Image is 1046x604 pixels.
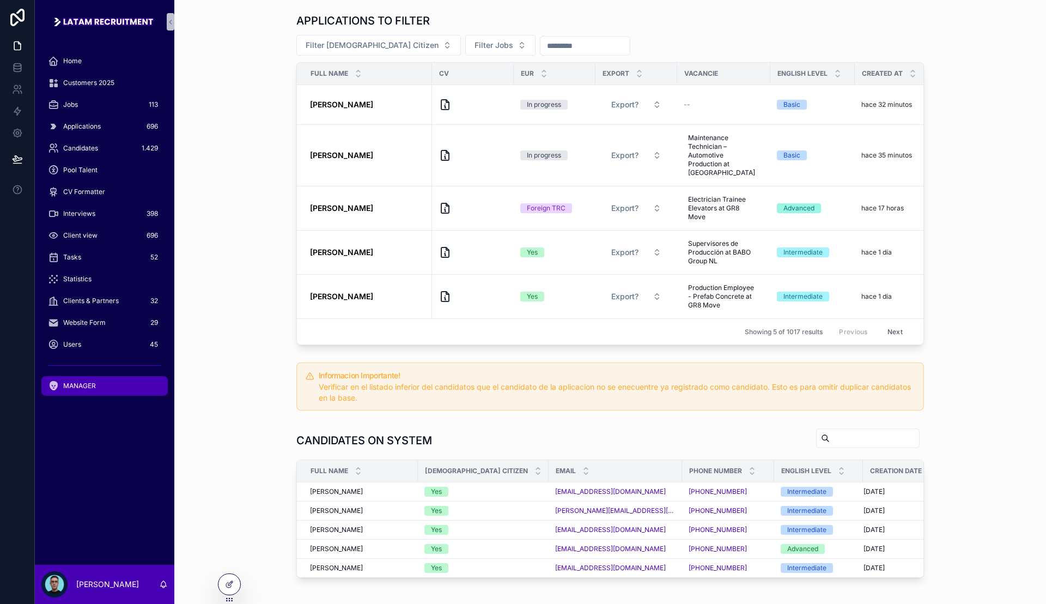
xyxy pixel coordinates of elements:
span: Supervisores de Producción at BABO Group NL [688,239,755,265]
span: Filter [DEMOGRAPHIC_DATA] Citizen [306,40,439,51]
span: Verificar en el listado inferior del candidatos que el candidato de la aplicacion no se enecuentr... [319,382,911,402]
p: hace 35 minutos [861,151,912,160]
button: Select Button [296,35,461,56]
span: Client view [63,231,98,240]
div: Yes [527,292,538,301]
span: Filter Jobs [475,40,513,51]
div: 45 [147,338,161,351]
div: Intermediate [783,292,823,301]
div: 696 [143,229,161,242]
a: [PERSON_NAME] [310,487,411,496]
button: Select Button [603,95,670,114]
span: [DATE] [863,564,885,572]
a: [PERSON_NAME][EMAIL_ADDRESS][DOMAIN_NAME] [555,506,676,515]
div: Intermediate [787,487,826,497]
span: -- [684,100,690,109]
a: [EMAIL_ADDRESS][DOMAIN_NAME] [555,564,666,572]
a: Intermediate [781,487,856,497]
div: Intermediate [787,506,826,516]
a: Intermediate [781,525,856,535]
a: Clients & Partners32 [41,291,168,311]
span: [DATE] [863,526,885,534]
button: Select Button [603,146,670,165]
p: hace 32 minutos [861,100,912,109]
div: Advanced [783,203,814,213]
div: scrollable content [35,44,174,410]
span: English level [777,69,828,78]
a: [DATE] [863,545,943,553]
a: [PHONE_NUMBER] [689,526,747,534]
div: 398 [143,207,161,220]
span: Customers 2025 [63,78,114,87]
span: Created at [862,69,903,78]
div: Intermediate [787,525,826,535]
span: Export? [611,291,638,302]
a: [PHONE_NUMBER] [689,564,768,572]
div: In progress [527,100,561,110]
a: [PHONE_NUMBER] [689,545,768,553]
a: [PHONE_NUMBER] [689,545,747,553]
strong: [PERSON_NAME] [310,292,373,301]
div: Yes [431,525,442,535]
span: Website Form [63,318,106,327]
span: [PERSON_NAME] [310,526,363,534]
a: Applications696 [41,117,168,136]
a: [EMAIL_ADDRESS][DOMAIN_NAME] [555,545,676,553]
a: [PHONE_NUMBER] [689,487,768,496]
strong: [PERSON_NAME] [310,247,373,257]
a: [PERSON_NAME] [310,545,411,553]
span: Export? [611,203,638,214]
p: hace 1 día [861,248,892,257]
h1: APPLICATIONS TO FILTER [296,13,430,28]
span: [DATE] [863,545,885,553]
p: hace 1 día [861,292,892,301]
div: 29 [147,316,161,329]
div: Basic [783,100,800,110]
div: 696 [143,120,161,133]
span: Export? [611,99,638,110]
a: [PHONE_NUMBER] [689,526,768,534]
span: CV [439,69,449,78]
span: Home [63,57,82,65]
div: Yes [431,506,442,516]
span: [DATE] [863,487,885,496]
a: [EMAIL_ADDRESS][DOMAIN_NAME] [555,526,666,534]
a: Pool Talent [41,160,168,180]
span: Export? [611,150,638,161]
a: [DATE] [863,487,943,496]
a: Tasks52 [41,247,168,267]
a: Advanced [781,544,856,554]
span: [PERSON_NAME] [310,487,363,496]
a: [EMAIL_ADDRESS][DOMAIN_NAME] [555,487,666,496]
button: Select Button [465,35,536,56]
a: [EMAIL_ADDRESS][DOMAIN_NAME] [555,545,666,553]
div: 1.429 [138,142,161,155]
a: Interviews398 [41,204,168,224]
a: [EMAIL_ADDRESS][DOMAIN_NAME] [555,526,676,534]
div: 52 [147,251,161,264]
a: Home [41,51,168,71]
span: vacancie [684,69,718,78]
div: In progress [527,150,561,160]
strong: [PERSON_NAME] [310,100,373,109]
span: Full Name [311,467,348,475]
a: [DATE] [863,564,943,572]
span: Full name [311,69,348,78]
span: Jobs [63,100,78,109]
div: 32 [147,294,161,307]
a: Intermediate [781,563,856,573]
p: [PERSON_NAME] [76,579,139,590]
a: [PHONE_NUMBER] [689,564,747,572]
a: Website Form29 [41,313,168,333]
a: [PHONE_NUMBER] [689,487,747,496]
span: Maintenance Technician – Automotive Production at [GEOGRAPHIC_DATA] [688,134,755,177]
a: [PHONE_NUMBER] [689,506,768,515]
span: Production Employee - Prefab Concrete at GR8 Move [688,283,755,310]
a: MANAGER [41,376,168,396]
a: [DATE] [863,506,943,515]
div: Foreign TRC [527,203,565,213]
a: Yes [424,487,542,497]
span: Interviews [63,209,95,218]
a: Jobs113 [41,95,168,114]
